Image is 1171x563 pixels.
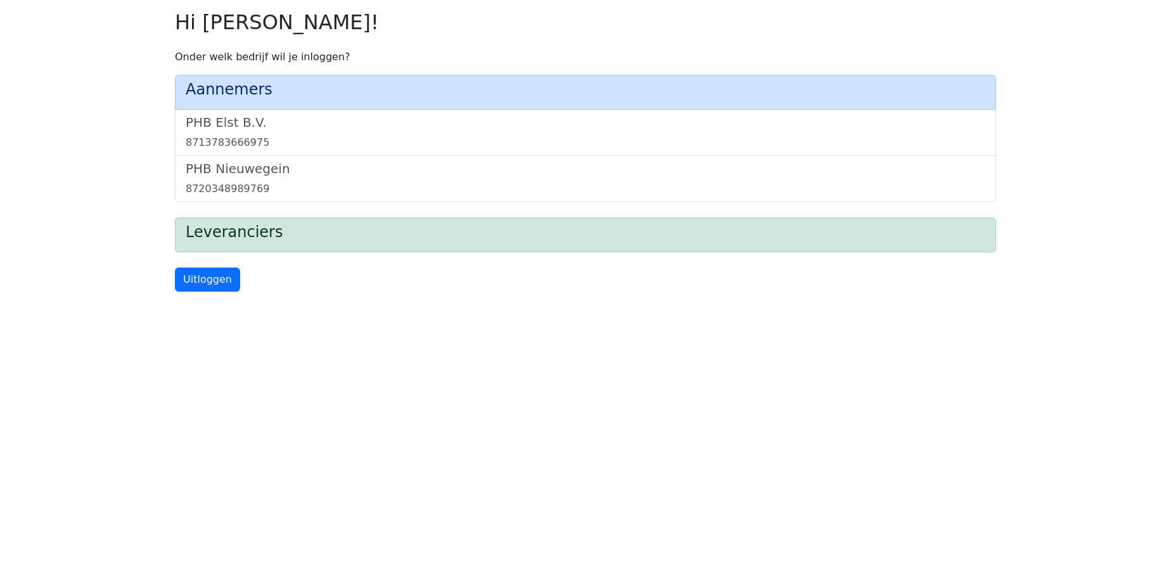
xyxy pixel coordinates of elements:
h5: PHB Elst B.V. [186,115,985,130]
div: 8713783666975 [186,135,985,150]
h5: PHB Nieuwegein [186,161,985,176]
h4: Aannemers [186,81,985,99]
h4: Leveranciers [186,223,985,242]
h2: Hi [PERSON_NAME]! [175,10,996,34]
a: PHB Nieuwegein8720348989769 [186,161,985,197]
a: Uitloggen [175,268,240,292]
div: 8720348989769 [186,181,985,197]
a: PHB Elst B.V.8713783666975 [186,115,985,150]
p: Onder welk bedrijf wil je inloggen? [175,49,996,65]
